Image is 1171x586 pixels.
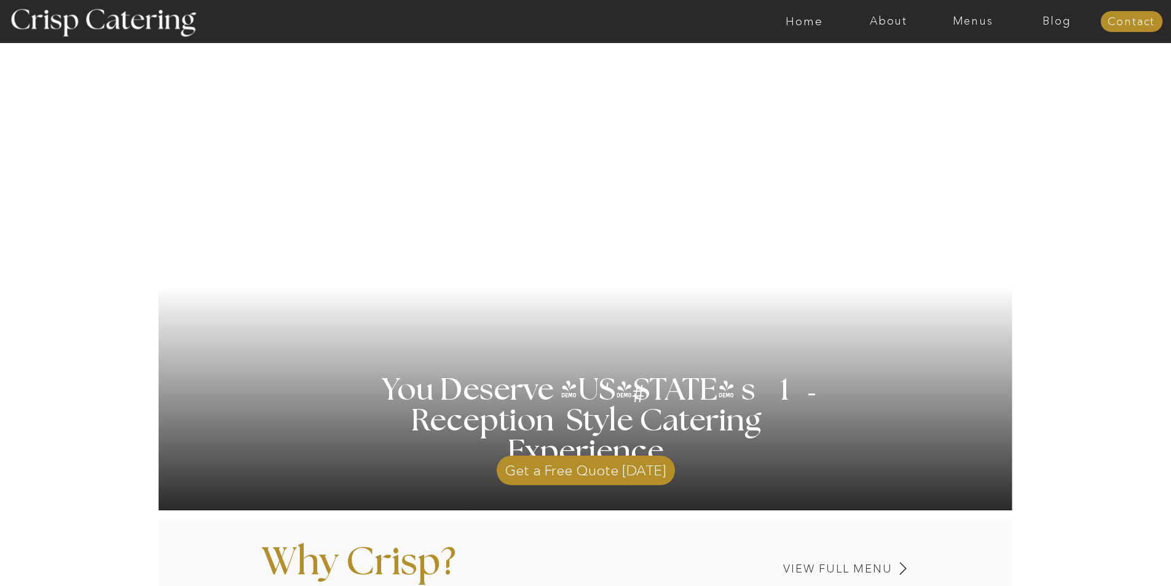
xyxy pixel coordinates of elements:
[698,563,893,575] a: View Full Menu
[1015,15,1099,28] a: Blog
[762,15,846,28] a: Home
[339,375,833,467] h1: You Deserve [US_STATE] s 1 Reception Style Catering Experience
[784,361,819,431] h3: '
[1100,16,1162,28] a: Contact
[582,376,633,406] h3: '
[497,449,675,485] a: Get a Free Quote [DATE]
[931,15,1015,28] a: Menus
[846,15,931,28] a: About
[605,382,675,418] h3: #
